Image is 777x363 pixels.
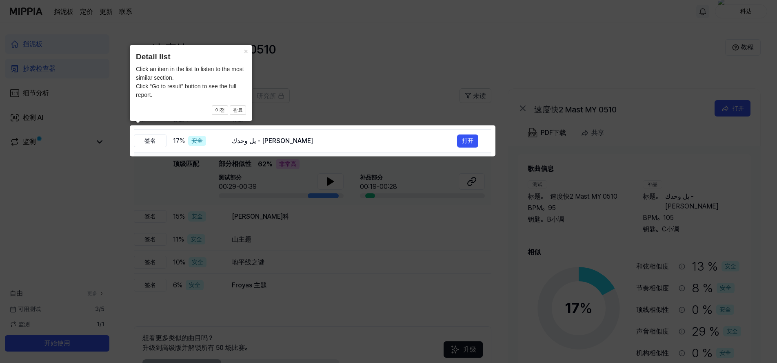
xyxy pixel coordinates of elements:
[239,45,252,56] button: 关闭
[173,137,180,145] font: 17
[173,136,185,146] span: %
[212,105,228,115] button: 이전
[232,136,457,146] div: يل وحدك - [PERSON_NAME]
[230,105,246,115] button: 완료
[134,134,166,147] div: 签名
[136,51,246,63] header: Detail list
[457,134,478,148] button: 打开
[136,65,246,99] div: Click an item in the list to listen to the most similar section. Click “Go to result” button to s...
[191,137,203,145] font: 安全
